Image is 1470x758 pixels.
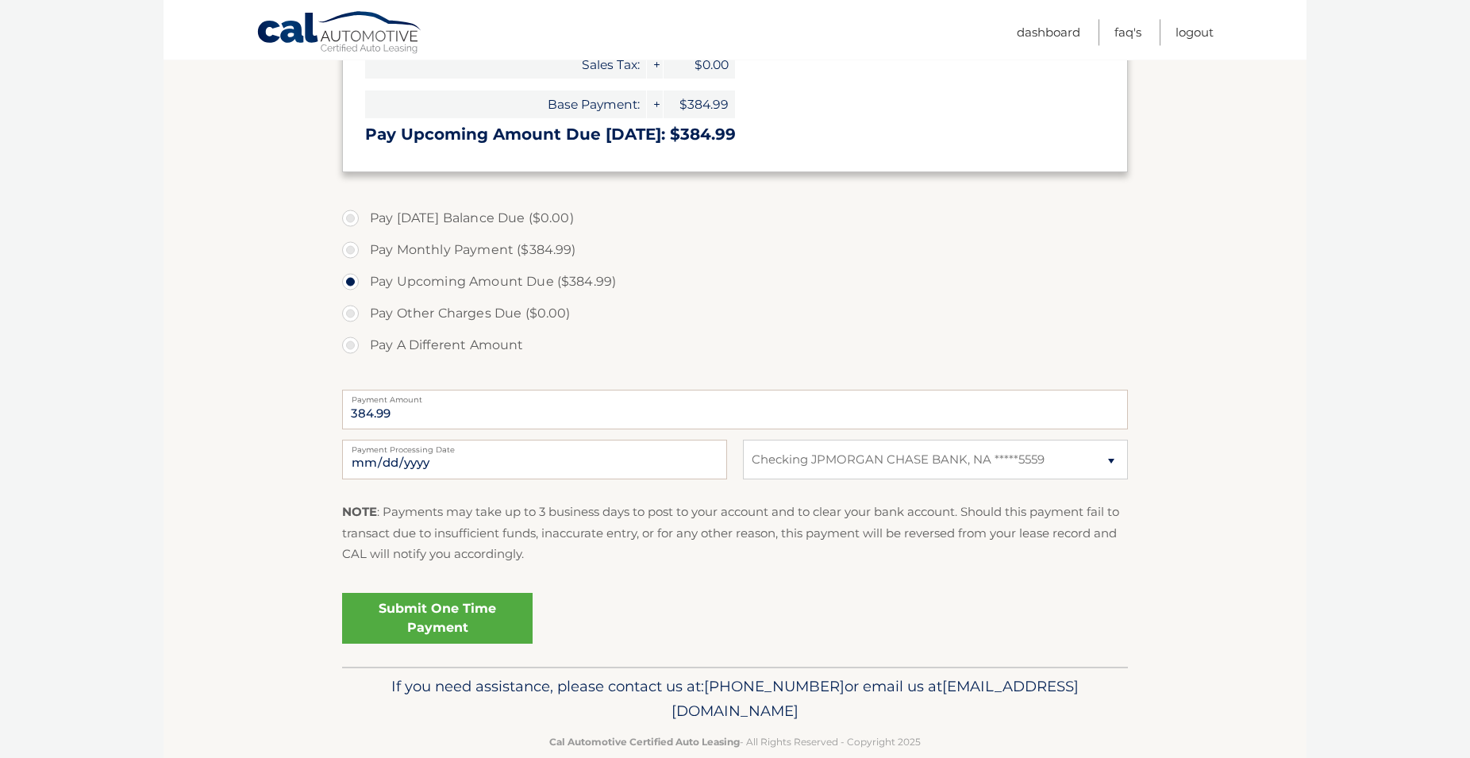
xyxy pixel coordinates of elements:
[1114,19,1141,45] a: FAQ's
[342,329,1128,361] label: Pay A Different Amount
[342,593,533,644] a: Submit One Time Payment
[342,202,1128,234] label: Pay [DATE] Balance Due ($0.00)
[549,736,740,748] strong: Cal Automotive Certified Auto Leasing
[647,90,663,118] span: +
[342,502,1128,564] p: : Payments may take up to 3 business days to post to your account and to clear your bank account....
[647,51,663,79] span: +
[365,125,1105,144] h3: Pay Upcoming Amount Due [DATE]: $384.99
[342,234,1128,266] label: Pay Monthly Payment ($384.99)
[352,674,1118,725] p: If you need assistance, please contact us at: or email us at
[1176,19,1214,45] a: Logout
[664,51,735,79] span: $0.00
[256,10,423,56] a: Cal Automotive
[365,90,646,118] span: Base Payment:
[342,440,727,479] input: Payment Date
[365,51,646,79] span: Sales Tax:
[342,390,1128,429] input: Payment Amount
[664,90,735,118] span: $384.99
[342,390,1128,402] label: Payment Amount
[704,677,845,695] span: [PHONE_NUMBER]
[342,504,377,519] strong: NOTE
[352,733,1118,750] p: - All Rights Reserved - Copyright 2025
[342,266,1128,298] label: Pay Upcoming Amount Due ($384.99)
[342,298,1128,329] label: Pay Other Charges Due ($0.00)
[1017,19,1080,45] a: Dashboard
[342,440,727,452] label: Payment Processing Date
